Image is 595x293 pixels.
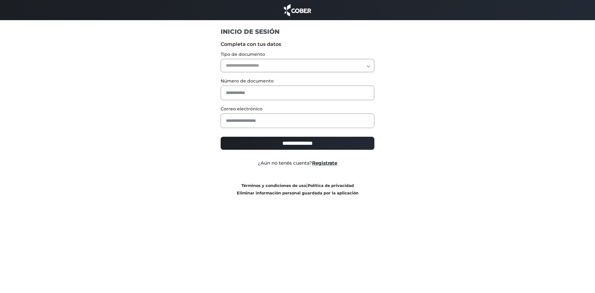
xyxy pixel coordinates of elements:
img: cober_marca.png [282,3,313,17]
div: | [216,182,379,197]
a: Eliminar información personal guardada por la aplicación [237,191,359,195]
label: Completa con tus datos [221,41,375,48]
label: Correo electrónico [221,106,375,112]
h1: INICIO DE SESIÓN [221,28,375,36]
label: Número de documento [221,78,375,84]
a: Política de privacidad [308,183,354,188]
a: Términos y condiciones de uso [241,183,306,188]
a: Registrate [312,160,337,166]
label: Tipo de documento [221,51,375,58]
div: ¿Aún no tenés cuenta? [216,160,379,167]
